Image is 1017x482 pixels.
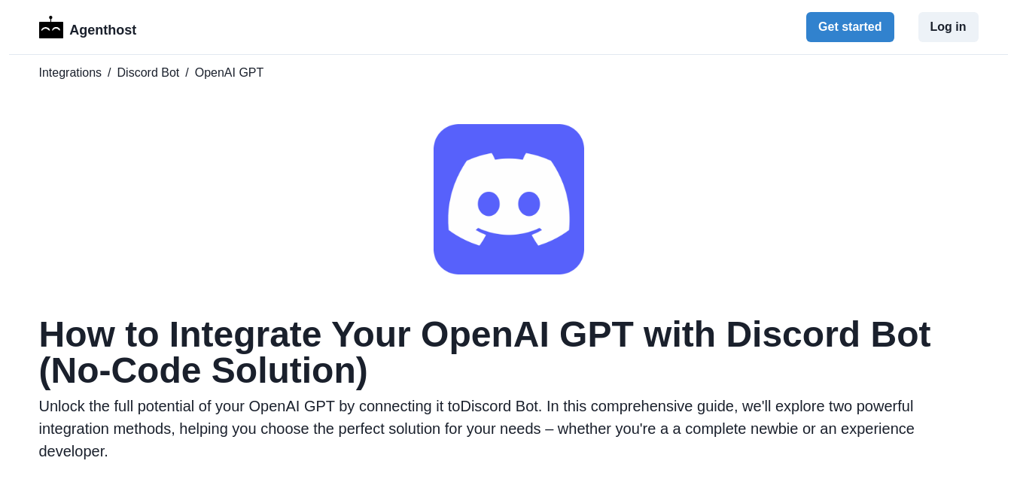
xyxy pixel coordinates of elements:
[39,14,137,41] a: LogoAgenthost
[69,14,136,41] p: Agenthost
[108,64,111,82] span: /
[39,64,979,82] nav: breadcrumb
[117,64,180,82] a: Discord Bot
[39,16,64,38] img: Logo
[806,12,894,42] button: Get started
[39,395,979,462] p: Unlock the full potential of your OpenAI GPT by connecting it to Discord Bot . In this comprehens...
[434,124,584,274] img: Discord Bot logo for OpenAI GPT integration
[918,12,979,42] button: Log in
[39,64,102,82] a: Integrations
[195,64,264,82] span: OpenAI GPT
[185,64,188,82] span: /
[39,317,979,389] h1: How to Integrate Your OpenAI GPT with Discord Bot (No-Code Solution)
